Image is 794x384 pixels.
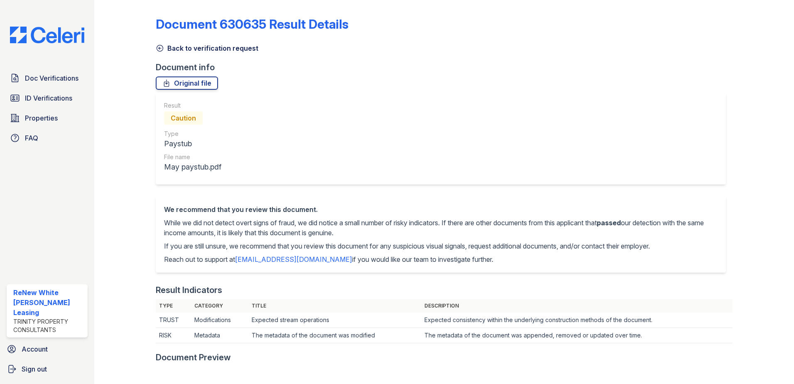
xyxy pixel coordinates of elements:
[156,328,191,343] td: RISK
[248,299,421,313] th: Title
[22,344,48,354] span: Account
[248,313,421,328] td: Expected stream operations
[156,43,258,53] a: Back to verification request
[164,111,203,125] div: Caution
[164,153,221,161] div: File name
[7,70,88,86] a: Doc Verifications
[421,313,733,328] td: Expected consistency within the underlying construction methods of the document.
[25,113,58,123] span: Properties
[7,90,88,106] a: ID Verifications
[164,254,718,264] p: Reach out to support at if you would like our team to investigate further.
[156,313,191,328] td: TRUST
[164,130,221,138] div: Type
[191,313,248,328] td: Modifications
[25,133,38,143] span: FAQ
[235,255,352,263] a: [EMAIL_ADDRESS][DOMAIN_NAME]
[7,130,88,146] a: FAQ
[156,299,191,313] th: Type
[597,219,621,227] span: passed
[156,284,222,296] div: Result Indicators
[164,204,718,214] div: We recommend that you review this document.
[421,328,733,343] td: The metadata of the document was appended, removed or updated over time.
[156,76,218,90] a: Original file
[421,299,733,313] th: Description
[3,361,91,377] a: Sign out
[25,73,78,83] span: Doc Verifications
[13,288,84,318] div: ReNew White [PERSON_NAME] Leasing
[164,101,221,110] div: Result
[3,27,91,43] img: CE_Logo_Blue-a8612792a0a2168367f1c8372b55b34899dd931a85d93a1a3d3e32e68fde9ad4.png
[7,110,88,126] a: Properties
[22,364,47,374] span: Sign out
[156,352,231,363] div: Document Preview
[13,318,84,334] div: Trinity Property Consultants
[156,62,733,73] div: Document info
[3,341,91,357] a: Account
[25,93,72,103] span: ID Verifications
[191,328,248,343] td: Metadata
[164,241,718,251] p: If you are still unsure, we recommend that you review this document for any suspicious visual sig...
[156,17,348,32] a: Document 630635 Result Details
[248,328,421,343] td: The metadata of the document was modified
[164,138,221,150] div: Paystub
[191,299,248,313] th: Category
[164,218,718,238] p: While we did not detect overt signs of fraud, we did notice a small number of risky indicators. I...
[164,161,221,173] div: May paystub.pdf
